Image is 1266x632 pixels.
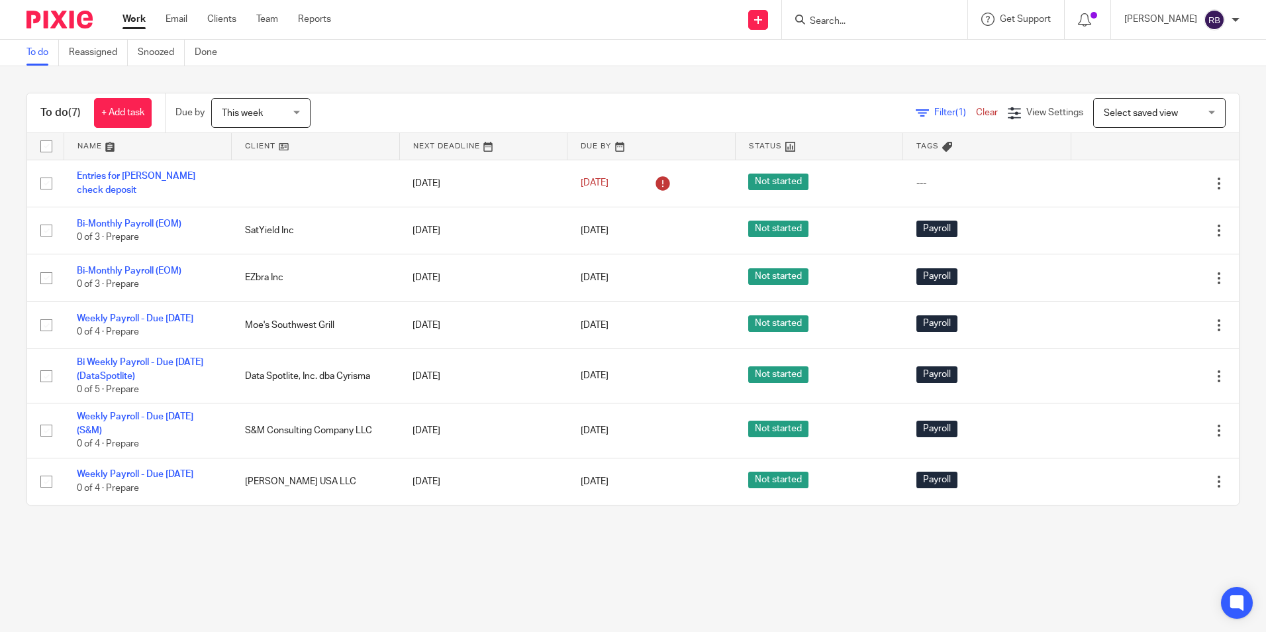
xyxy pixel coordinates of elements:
[399,403,567,458] td: [DATE]
[581,477,609,486] span: [DATE]
[399,349,567,403] td: [DATE]
[232,403,400,458] td: S&M Consulting Company LLC
[26,11,93,28] img: Pixie
[77,172,195,194] a: Entries for [PERSON_NAME] check deposit
[94,98,152,128] a: + Add task
[581,179,609,188] span: [DATE]
[748,472,808,488] span: Not started
[581,273,609,282] span: [DATE]
[399,458,567,505] td: [DATE]
[175,106,205,119] p: Due by
[232,207,400,254] td: SatYield Inc
[232,254,400,301] td: EZbra Inc
[77,280,139,290] span: 0 of 3 · Prepare
[934,108,976,117] span: Filter
[77,484,139,493] span: 0 of 4 · Prepare
[976,108,998,117] a: Clear
[207,13,236,26] a: Clients
[26,40,59,66] a: To do
[916,315,957,332] span: Payroll
[581,426,609,435] span: [DATE]
[916,268,957,285] span: Payroll
[916,366,957,383] span: Payroll
[138,40,185,66] a: Snoozed
[399,160,567,207] td: [DATE]
[581,226,609,235] span: [DATE]
[77,266,181,276] a: Bi-Monthly Payroll (EOM)
[40,106,81,120] h1: To do
[77,219,181,229] a: Bi-Monthly Payroll (EOM)
[1104,109,1178,118] span: Select saved view
[1000,15,1051,24] span: Get Support
[748,421,808,437] span: Not started
[399,207,567,254] td: [DATE]
[916,177,1058,190] div: ---
[68,107,81,118] span: (7)
[916,421,957,437] span: Payroll
[77,385,139,394] span: 0 of 5 · Prepare
[399,254,567,301] td: [DATE]
[77,358,203,380] a: Bi Weekly Payroll - Due [DATE] (DataSpotlite)
[232,458,400,505] td: [PERSON_NAME] USA LLC
[298,13,331,26] a: Reports
[1026,108,1083,117] span: View Settings
[232,301,400,348] td: Moe's Southwest Grill
[77,314,193,323] a: Weekly Payroll - Due [DATE]
[808,16,928,28] input: Search
[399,301,567,348] td: [DATE]
[748,221,808,237] span: Not started
[166,13,187,26] a: Email
[77,327,139,337] span: 0 of 4 · Prepare
[122,13,146,26] a: Work
[222,109,263,118] span: This week
[1124,13,1197,26] p: [PERSON_NAME]
[195,40,227,66] a: Done
[916,472,957,488] span: Payroll
[77,470,193,479] a: Weekly Payroll - Due [DATE]
[916,142,939,150] span: Tags
[1204,9,1225,30] img: svg%3E
[232,349,400,403] td: Data Spotlite, Inc. dba Cyrisma
[955,108,966,117] span: (1)
[77,439,139,448] span: 0 of 4 · Prepare
[748,174,808,190] span: Not started
[748,268,808,285] span: Not started
[77,412,193,435] a: Weekly Payroll - Due [DATE] (S&M)
[748,315,808,332] span: Not started
[581,372,609,381] span: [DATE]
[77,233,139,242] span: 0 of 3 · Prepare
[916,221,957,237] span: Payroll
[748,366,808,383] span: Not started
[581,321,609,330] span: [DATE]
[69,40,128,66] a: Reassigned
[256,13,278,26] a: Team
